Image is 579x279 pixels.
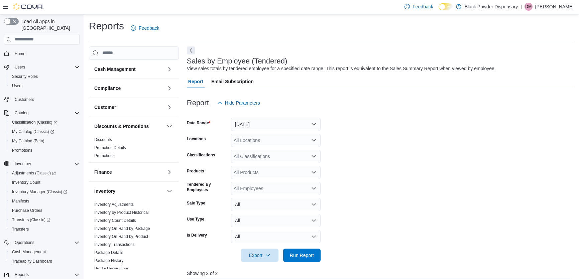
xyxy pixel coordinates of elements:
span: Catalog [15,110,28,116]
a: Inventory Manager (Classic) [9,188,70,196]
a: Feedback [128,21,162,35]
button: Next [187,46,195,54]
span: Purchase Orders [9,206,80,215]
span: Operations [15,240,34,245]
a: Customers [12,96,37,104]
p: [PERSON_NAME] [535,3,574,11]
a: Cash Management [9,248,48,256]
span: Transfers [12,227,29,232]
span: Run Report [290,252,314,259]
span: Report [188,75,203,88]
span: Feedback [413,3,433,10]
span: Export [245,249,274,262]
span: Classification (Classic) [9,118,80,126]
button: All [231,230,321,243]
h3: Customer [94,104,116,111]
button: Open list of options [311,170,317,175]
img: Cova [13,3,43,10]
a: Inventory Transactions [94,242,135,247]
button: Finance [94,169,164,175]
span: Discounts [94,137,112,142]
button: Promotions [7,146,82,155]
button: Security Roles [7,72,82,81]
span: Users [15,64,25,70]
span: Email Subscription [211,75,254,88]
span: Inventory Manager (Classic) [9,188,80,196]
button: Users [7,81,82,91]
span: Load All Apps in [GEOGRAPHIC_DATA] [19,18,80,31]
span: Adjustments (Classic) [12,170,56,176]
div: View sales totals by tendered employee for a specified date range. This report is equivalent to t... [187,65,496,72]
h1: Reports [89,19,124,33]
button: Home [1,49,82,58]
button: Cash Management [7,247,82,257]
a: Adjustments (Classic) [7,168,82,178]
a: Inventory Count Details [94,218,136,223]
span: Inventory Adjustments [94,202,134,207]
button: Open list of options [311,138,317,143]
span: Manifests [12,198,29,204]
button: Inventory Count [7,178,82,187]
span: Inventory by Product Historical [94,210,149,215]
input: Dark Mode [439,3,453,10]
a: Transfers [9,225,31,233]
span: Customers [15,97,34,102]
span: Users [12,63,80,71]
span: Home [15,51,25,56]
button: Catalog [1,108,82,118]
label: Classifications [187,152,215,158]
button: Inventory [94,188,164,194]
a: My Catalog (Beta) [9,137,47,145]
button: Export [241,249,278,262]
span: Manifests [9,197,80,205]
span: Inventory On Hand by Package [94,226,150,231]
a: Adjustments (Classic) [9,169,59,177]
button: Operations [12,239,37,247]
span: Promotions [12,148,32,153]
a: Manifests [9,197,32,205]
span: Operations [12,239,80,247]
button: Cash Management [165,65,173,73]
span: Security Roles [9,73,80,81]
span: Adjustments (Classic) [9,169,80,177]
a: Promotions [9,146,35,154]
h3: Inventory [94,188,115,194]
span: Classification (Classic) [12,120,57,125]
span: Promotions [9,146,80,154]
span: Feedback [139,25,159,31]
button: Traceabilty Dashboard [7,257,82,266]
label: Date Range [187,120,211,126]
span: Reports [15,272,29,277]
button: Inventory [12,160,34,168]
a: Inventory Manager (Classic) [7,187,82,196]
button: Catalog [12,109,31,117]
button: All [231,214,321,227]
button: Compliance [165,84,173,92]
span: Home [12,49,80,58]
span: Users [12,83,22,89]
a: My Catalog (Classic) [7,127,82,136]
label: Use Type [187,217,204,222]
span: My Catalog (Beta) [12,138,44,144]
span: Hide Parameters [225,100,260,106]
a: Package History [94,258,123,263]
button: Inventory [1,159,82,168]
div: Discounts & Promotions [89,136,179,162]
span: Product Expirations [94,266,129,271]
span: Transfers (Classic) [12,217,50,223]
a: Package Details [94,250,123,255]
h3: Sales by Employee (Tendered) [187,57,287,65]
button: Compliance [94,85,164,92]
span: Inventory Manager (Classic) [12,189,67,194]
p: | [520,3,522,11]
span: Inventory Count [12,180,40,185]
button: Inventory [165,187,173,195]
span: Promotions [94,153,115,158]
span: Inventory [12,160,80,168]
button: Users [12,63,28,71]
button: My Catalog (Beta) [7,136,82,146]
label: Tendered By Employees [187,182,228,192]
span: Purchase Orders [12,208,42,213]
